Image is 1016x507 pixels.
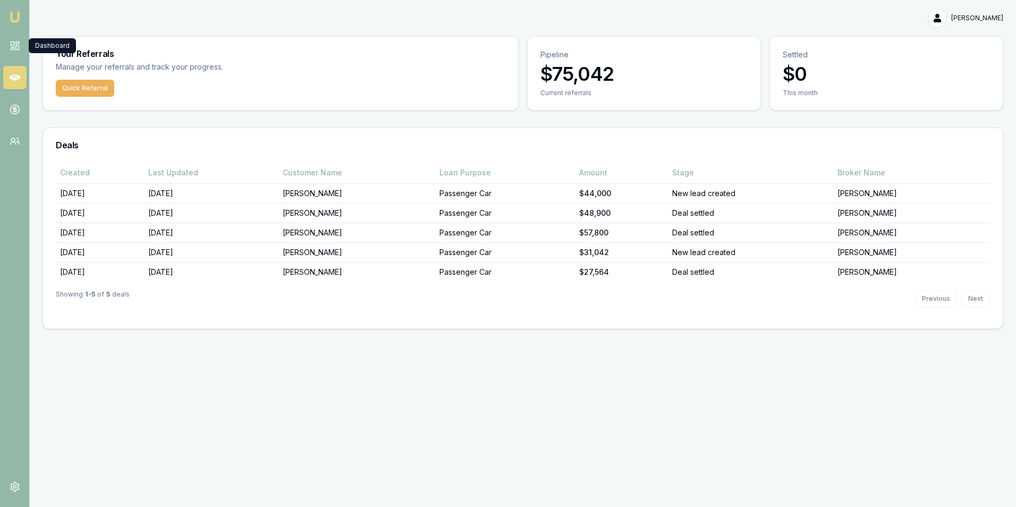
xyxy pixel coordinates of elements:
td: [PERSON_NAME] [278,242,435,262]
td: New lead created [668,183,833,203]
td: Deal settled [668,262,833,282]
div: $27,564 [579,267,664,277]
td: Deal settled [668,203,833,223]
td: Passenger Car [435,262,575,282]
div: Current referrals [540,89,748,97]
td: [DATE] [144,223,278,242]
h3: Deals [56,141,990,149]
button: Quick Referral [56,80,114,97]
div: Showing of deals [56,290,130,307]
div: This month [783,89,990,97]
p: Settled [783,49,990,60]
td: New lead created [668,242,833,262]
strong: 5 [106,290,110,307]
h3: $75,042 [540,63,748,84]
td: [DATE] [56,183,144,203]
div: Last Updated [148,167,274,178]
td: [DATE] [144,203,278,223]
div: $44,000 [579,188,664,199]
div: Loan Purpose [439,167,571,178]
td: [PERSON_NAME] [278,262,435,282]
td: Passenger Car [435,203,575,223]
span: [PERSON_NAME] [951,14,1003,22]
div: Dashboard [29,38,76,53]
td: [PERSON_NAME] [833,262,990,282]
td: [PERSON_NAME] [278,223,435,242]
strong: 1 - 5 [85,290,95,307]
td: [PERSON_NAME] [833,203,990,223]
td: [DATE] [56,203,144,223]
div: Broker Name [837,167,986,178]
td: [DATE] [56,242,144,262]
td: Deal settled [668,223,833,242]
td: [DATE] [144,242,278,262]
td: Passenger Car [435,242,575,262]
td: Passenger Car [435,223,575,242]
p: Pipeline [540,49,748,60]
h3: $0 [783,63,990,84]
td: [PERSON_NAME] [833,242,990,262]
h3: Your Referrals [56,49,505,58]
td: [PERSON_NAME] [278,203,435,223]
td: [DATE] [144,183,278,203]
div: Customer Name [283,167,431,178]
img: emu-icon-u.png [9,11,21,23]
p: Manage your referrals and track your progress. [56,61,328,73]
div: $57,800 [579,227,664,238]
td: Passenger Car [435,183,575,203]
td: [PERSON_NAME] [278,183,435,203]
div: $48,900 [579,208,664,218]
td: [PERSON_NAME] [833,223,990,242]
div: Amount [579,167,664,178]
div: $31,042 [579,247,664,258]
td: [DATE] [144,262,278,282]
div: Created [60,167,140,178]
div: Stage [672,167,829,178]
td: [DATE] [56,262,144,282]
td: [PERSON_NAME] [833,183,990,203]
td: [DATE] [56,223,144,242]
